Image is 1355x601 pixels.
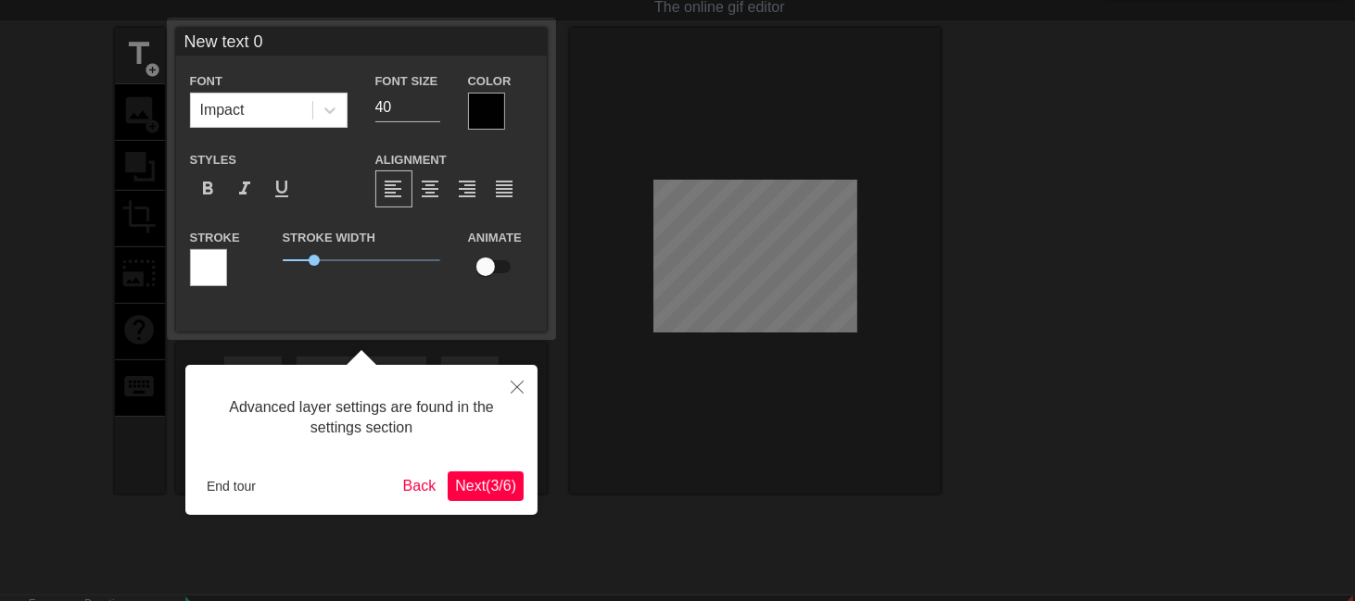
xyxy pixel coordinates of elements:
[497,365,538,407] button: Close
[199,379,524,457] div: Advanced layer settings are found in the settings section
[455,478,516,494] span: Next ( 3 / 6 )
[448,471,524,501] button: Next
[199,472,263,500] button: End tour
[396,471,444,501] button: Back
